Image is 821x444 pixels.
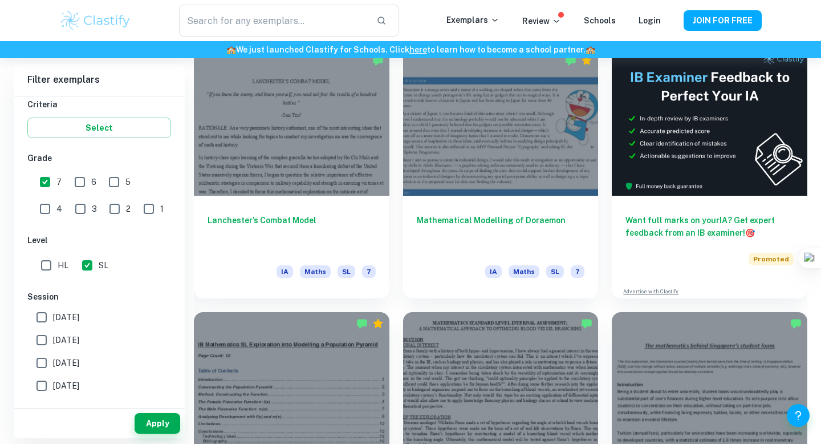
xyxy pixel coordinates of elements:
a: here [409,45,427,54]
span: 1 [160,203,164,215]
span: [DATE] [53,311,79,324]
span: [DATE] [53,357,79,369]
span: SL [338,265,355,278]
img: Marked [581,318,592,329]
img: Marked [372,55,384,66]
span: 7 [362,265,376,278]
h6: Mathematical Modelling of Doraemon [417,214,585,252]
p: Exemplars [446,14,499,26]
span: 7 [56,176,62,188]
img: Clastify logo [59,9,132,32]
span: [DATE] [53,380,79,392]
img: Thumbnail [612,49,807,196]
h6: Session [27,290,171,303]
img: Marked [356,318,368,329]
span: 7 [571,265,584,278]
img: Marked [565,55,576,66]
h6: Criteria [27,98,171,111]
input: Search for any exemplars... [179,5,367,37]
h6: Want full marks on your IA ? Get expert feedback from an IB examiner! [625,214,794,239]
button: Help and Feedback [787,404,810,427]
span: 6 [91,176,96,188]
h6: We just launched Clastify for Schools. Click to learn how to become a school partner. [2,43,819,56]
a: Mathematical Modelling of DoraemonIAMathsSL7 [403,49,599,298]
span: SL [99,259,108,272]
button: Select [27,118,171,138]
img: Marked [790,318,802,329]
span: Maths [300,265,331,278]
span: 3 [92,203,97,215]
span: [DATE] [53,402,79,415]
a: Lanchester’s Combat ModelIAMathsSL7 [194,49,389,298]
a: Advertise with Clastify [623,288,678,296]
span: HL [58,259,68,272]
h6: Grade [27,152,171,164]
span: 5 [125,176,131,188]
div: Premium [372,318,384,329]
a: Want full marks on yourIA? Get expert feedback from an IB examiner!PromotedAdvertise with Clastify [612,49,807,298]
span: 🏫 [226,45,236,54]
h6: Lanchester’s Combat Model [208,214,376,252]
span: Promoted [749,253,794,265]
span: 4 [56,203,62,215]
span: 2 [126,203,131,215]
span: IA [277,265,293,278]
h6: Level [27,234,171,247]
span: 🎯 [745,228,755,237]
h6: Filter exemplars [14,64,185,96]
p: Review [522,15,561,27]
span: IA [485,265,502,278]
span: [DATE] [53,334,79,346]
button: JOIN FOR FREE [684,10,762,31]
span: 🏫 [586,45,595,54]
a: Login [639,16,661,25]
span: Maths [509,265,539,278]
a: Schools [584,16,616,25]
div: Premium [581,55,592,66]
button: Apply [135,413,180,434]
span: SL [546,265,564,278]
